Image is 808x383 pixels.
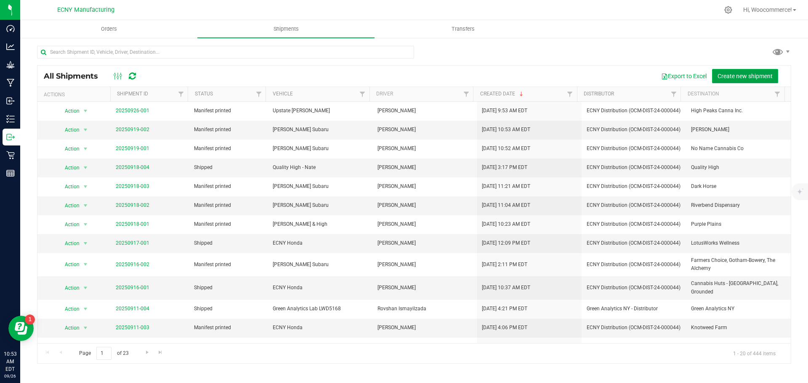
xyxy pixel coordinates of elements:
[656,69,712,83] button: Export to Excel
[587,305,681,313] span: Green Analytics NY - Distributor
[116,240,149,246] a: 20250917-001
[80,124,91,136] span: select
[356,87,369,101] a: Filter
[482,182,530,190] span: [DATE] 11:21 AM EDT
[587,261,681,269] span: ECNY Distribution (OCM-DIST-24-000044)
[194,164,262,172] span: Shipped
[57,105,80,117] span: Action
[57,6,114,13] span: ECNY Manufacturing
[273,126,367,134] span: [PERSON_NAME] Subaru
[563,87,577,101] a: Filter
[587,182,681,190] span: ECNY Distribution (OCM-DIST-24-000044)
[57,238,80,249] span: Action
[273,182,367,190] span: [PERSON_NAME] Subaru
[194,284,262,292] span: Shipped
[377,145,472,153] span: [PERSON_NAME]
[194,261,262,269] span: Manifest printed
[584,91,614,97] a: Distributor
[377,107,472,115] span: [PERSON_NAME]
[482,220,530,228] span: [DATE] 10:23 AM EDT
[273,164,367,172] span: Quality High - Nate
[57,259,80,270] span: Action
[116,108,149,114] a: 20250926-001
[194,145,262,153] span: Manifest printed
[691,256,786,272] span: Farmers Choice, Gotham-Bowery, The Alchemy
[44,71,106,81] span: All Shipments
[587,324,681,332] span: ECNY Distribution (OCM-DIST-24-000044)
[57,200,80,211] span: Action
[6,151,15,159] inline-svg: Retail
[743,6,792,13] span: Hi, Woocommerce!
[723,6,734,14] div: Manage settings
[6,61,15,69] inline-svg: Grow
[197,20,375,38] a: Shipments
[377,261,472,269] span: [PERSON_NAME]
[273,145,367,153] span: [PERSON_NAME] Subaru
[587,145,681,153] span: ECNY Distribution (OCM-DIST-24-000044)
[80,238,91,249] span: select
[6,169,15,177] inline-svg: Reports
[116,164,149,170] a: 20250918-004
[116,261,149,267] a: 20250916-002
[8,316,34,341] iframe: Resource center
[116,127,149,132] a: 20250919-002
[691,201,786,209] span: Riverbend Dispensary
[194,201,262,209] span: Manifest printed
[6,133,15,141] inline-svg: Outbound
[194,305,262,313] span: Shipped
[273,107,367,115] span: Upstate [PERSON_NAME]
[273,261,367,269] span: [PERSON_NAME] Subaru
[377,284,472,292] span: [PERSON_NAME]
[90,25,128,33] span: Orders
[718,73,773,79] span: Create new shipment
[57,303,80,315] span: Action
[691,305,786,313] span: Green Analytics NY
[57,143,80,155] span: Action
[691,220,786,228] span: Purple Plains
[771,87,784,101] a: Filter
[57,124,80,136] span: Action
[377,305,472,313] span: Rovshan Ismayilzada
[4,350,16,373] p: 10:53 AM EDT
[587,284,681,292] span: ECNY Distribution (OCM-DIST-24-000044)
[80,259,91,270] span: select
[712,69,778,83] button: Create new shipment
[691,182,786,190] span: Dark Horse
[6,115,15,123] inline-svg: Inventory
[252,87,266,101] a: Filter
[377,126,472,134] span: [PERSON_NAME]
[72,347,136,360] span: Page of 23
[117,91,148,97] a: Shipment ID
[482,305,527,313] span: [DATE] 4:21 PM EDT
[57,322,80,334] span: Action
[194,324,262,332] span: Manifest printed
[80,200,91,211] span: select
[57,181,80,193] span: Action
[6,42,15,51] inline-svg: Analytics
[482,164,527,172] span: [DATE] 3:17 PM EDT
[80,162,91,174] span: select
[141,347,153,358] a: Go to the next page
[459,87,473,101] a: Filter
[116,145,149,151] a: 20250919-001
[377,239,472,247] span: [PERSON_NAME]
[25,314,35,325] iframe: Resource center unread badge
[273,220,367,228] span: [PERSON_NAME] & High
[369,87,473,102] th: Driver
[377,164,472,172] span: [PERSON_NAME]
[726,347,782,359] span: 1 - 20 of 444 items
[194,107,262,115] span: Manifest printed
[116,325,149,330] a: 20250911-003
[482,126,530,134] span: [DATE] 10:53 AM EDT
[80,143,91,155] span: select
[174,87,188,101] a: Filter
[80,219,91,230] span: select
[440,25,486,33] span: Transfers
[273,201,367,209] span: [PERSON_NAME] Subaru
[96,347,112,360] input: 1
[587,107,681,115] span: ECNY Distribution (OCM-DIST-24-000044)
[680,87,784,102] th: Destination
[154,347,167,358] a: Go to the last page
[691,145,786,153] span: No Name Cannabis Co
